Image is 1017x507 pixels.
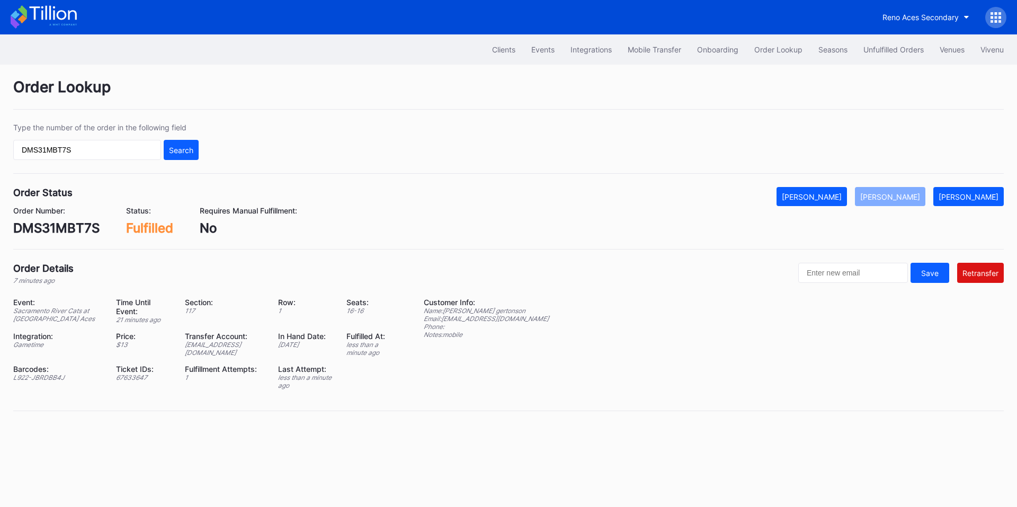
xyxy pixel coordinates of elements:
button: Retransfer [957,263,1004,283]
div: less than a minute ago [278,373,333,389]
div: [DATE] [278,341,333,349]
div: Order Lookup [754,45,802,54]
div: Save [921,269,939,278]
div: L922-JBRDBB4J [13,373,103,381]
button: Integrations [563,40,620,59]
div: Order Lookup [13,78,1004,110]
div: Requires Manual Fulfillment: [200,206,297,215]
div: Clients [492,45,515,54]
div: Unfulfilled Orders [863,45,924,54]
input: Enter new email [798,263,908,283]
div: $ 13 [116,341,172,349]
div: Search [169,146,193,155]
div: Seats: [346,298,397,307]
div: Phone: [424,323,549,331]
div: Onboarding [697,45,738,54]
button: Order Lookup [746,40,810,59]
div: 117 [185,307,265,315]
button: Events [523,40,563,59]
div: Retransfer [962,269,998,278]
div: Order Number: [13,206,100,215]
div: Fulfilled At: [346,332,397,341]
div: 1 [185,373,265,381]
div: Order Status [13,187,73,198]
button: Clients [484,40,523,59]
div: 21 minutes ago [116,316,172,324]
div: Name: [PERSON_NAME] gertonson [424,307,549,315]
div: Seasons [818,45,847,54]
div: Venues [940,45,965,54]
button: Save [911,263,949,283]
div: Type the number of the order in the following field [13,123,199,132]
div: Fulfillment Attempts: [185,364,265,373]
button: [PERSON_NAME] [777,187,847,206]
button: Onboarding [689,40,746,59]
div: Reno Aces Secondary [882,13,959,22]
div: Last Attempt: [278,364,333,373]
div: Vivenu [980,45,1004,54]
div: DMS31MBT7S [13,220,100,236]
div: Transfer Account: [185,332,265,341]
button: Reno Aces Secondary [875,7,977,27]
div: Event: [13,298,103,307]
button: Unfulfilled Orders [855,40,932,59]
div: Fulfilled [126,220,173,236]
div: Order Details [13,263,74,274]
div: Row: [278,298,333,307]
div: Integration: [13,332,103,341]
div: 67633647 [116,373,172,381]
div: Events [531,45,555,54]
div: [PERSON_NAME] [782,192,842,201]
div: Status: [126,206,173,215]
div: Mobile Transfer [628,45,681,54]
div: Sacramento River Cats at [GEOGRAPHIC_DATA] Aces [13,307,103,323]
button: [PERSON_NAME] [855,187,925,206]
div: Price: [116,332,172,341]
div: Ticket IDs: [116,364,172,373]
div: Notes: mobile [424,331,549,339]
button: Vivenu [973,40,1012,59]
div: No [200,220,297,236]
div: Gametime [13,341,103,349]
button: Venues [932,40,973,59]
div: Customer Info: [424,298,549,307]
button: Mobile Transfer [620,40,689,59]
div: [PERSON_NAME] [860,192,920,201]
div: 7 minutes ago [13,277,74,284]
div: Integrations [570,45,612,54]
div: [PERSON_NAME] [939,192,998,201]
input: GT59662 [13,140,161,160]
div: Barcodes: [13,364,103,373]
div: In Hand Date: [278,332,333,341]
button: [PERSON_NAME] [933,187,1004,206]
div: Section: [185,298,265,307]
div: less than a minute ago [346,341,397,357]
button: Search [164,140,199,160]
div: 1 [278,307,333,315]
div: Email: [EMAIL_ADDRESS][DOMAIN_NAME] [424,315,549,323]
div: [EMAIL_ADDRESS][DOMAIN_NAME] [185,341,265,357]
div: Time Until Event: [116,298,172,316]
div: 16 - 16 [346,307,397,315]
button: Seasons [810,40,855,59]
